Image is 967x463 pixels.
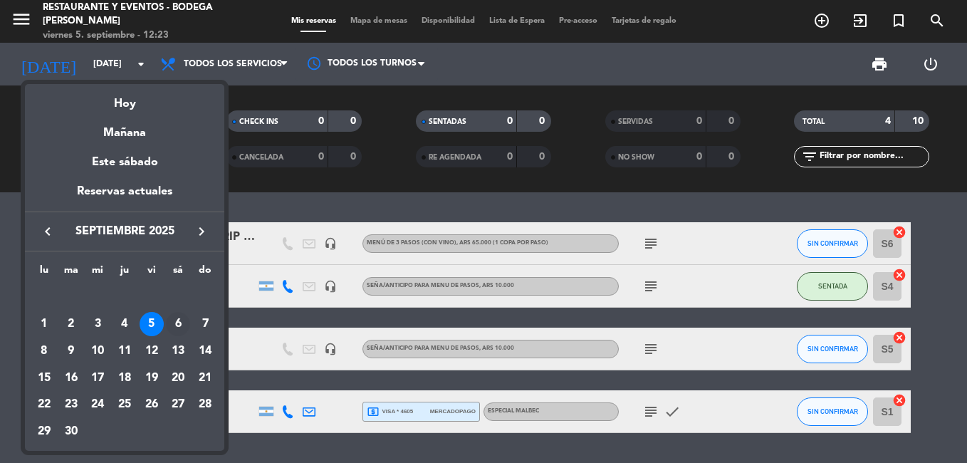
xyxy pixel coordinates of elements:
th: jueves [111,262,138,284]
td: 9 de septiembre de 2025 [58,338,85,365]
div: 12 [140,339,164,363]
div: 19 [140,366,164,390]
th: viernes [138,262,165,284]
td: 18 de septiembre de 2025 [111,365,138,392]
td: 15 de septiembre de 2025 [31,365,58,392]
div: Reservas actuales [25,182,224,212]
td: 22 de septiembre de 2025 [31,392,58,419]
td: 7 de septiembre de 2025 [192,311,219,338]
div: 5 [140,312,164,336]
td: 16 de septiembre de 2025 [58,365,85,392]
td: 10 de septiembre de 2025 [84,338,111,365]
th: miércoles [84,262,111,284]
td: 12 de septiembre de 2025 [138,338,165,365]
div: 18 [113,366,137,390]
td: 20 de septiembre de 2025 [165,365,192,392]
div: 23 [59,393,83,417]
td: SEP. [31,284,219,311]
td: 17 de septiembre de 2025 [84,365,111,392]
div: 27 [166,393,190,417]
div: 13 [166,339,190,363]
div: 22 [32,393,56,417]
span: septiembre 2025 [61,222,189,241]
td: 3 de septiembre de 2025 [84,311,111,338]
i: keyboard_arrow_left [39,223,56,240]
th: lunes [31,262,58,284]
td: 6 de septiembre de 2025 [165,311,192,338]
div: 6 [166,312,190,336]
td: 24 de septiembre de 2025 [84,392,111,419]
div: Este sábado [25,142,224,182]
div: 16 [59,366,83,390]
div: 24 [85,393,110,417]
th: domingo [192,262,219,284]
div: 4 [113,312,137,336]
td: 8 de septiembre de 2025 [31,338,58,365]
div: Mañana [25,113,224,142]
td: 1 de septiembre de 2025 [31,311,58,338]
i: keyboard_arrow_right [193,223,210,240]
div: 10 [85,339,110,363]
td: 21 de septiembre de 2025 [192,365,219,392]
div: 11 [113,339,137,363]
div: 20 [166,366,190,390]
div: 9 [59,339,83,363]
div: Hoy [25,84,224,113]
div: 3 [85,312,110,336]
div: 8 [32,339,56,363]
div: 30 [59,420,83,444]
td: 30 de septiembre de 2025 [58,418,85,445]
div: 28 [193,393,217,417]
td: 25 de septiembre de 2025 [111,392,138,419]
div: 25 [113,393,137,417]
td: 4 de septiembre de 2025 [111,311,138,338]
div: 15 [32,366,56,390]
th: sábado [165,262,192,284]
button: keyboard_arrow_left [35,222,61,241]
div: 21 [193,366,217,390]
div: 2 [59,312,83,336]
div: 26 [140,393,164,417]
div: 14 [193,339,217,363]
div: 1 [32,312,56,336]
td: 29 de septiembre de 2025 [31,418,58,445]
td: 5 de septiembre de 2025 [138,311,165,338]
td: 2 de septiembre de 2025 [58,311,85,338]
td: 19 de septiembre de 2025 [138,365,165,392]
td: 13 de septiembre de 2025 [165,338,192,365]
button: keyboard_arrow_right [189,222,214,241]
div: 7 [193,312,217,336]
td: 28 de septiembre de 2025 [192,392,219,419]
div: 17 [85,366,110,390]
td: 14 de septiembre de 2025 [192,338,219,365]
th: martes [58,262,85,284]
td: 26 de septiembre de 2025 [138,392,165,419]
td: 27 de septiembre de 2025 [165,392,192,419]
td: 11 de septiembre de 2025 [111,338,138,365]
td: 23 de septiembre de 2025 [58,392,85,419]
div: 29 [32,420,56,444]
